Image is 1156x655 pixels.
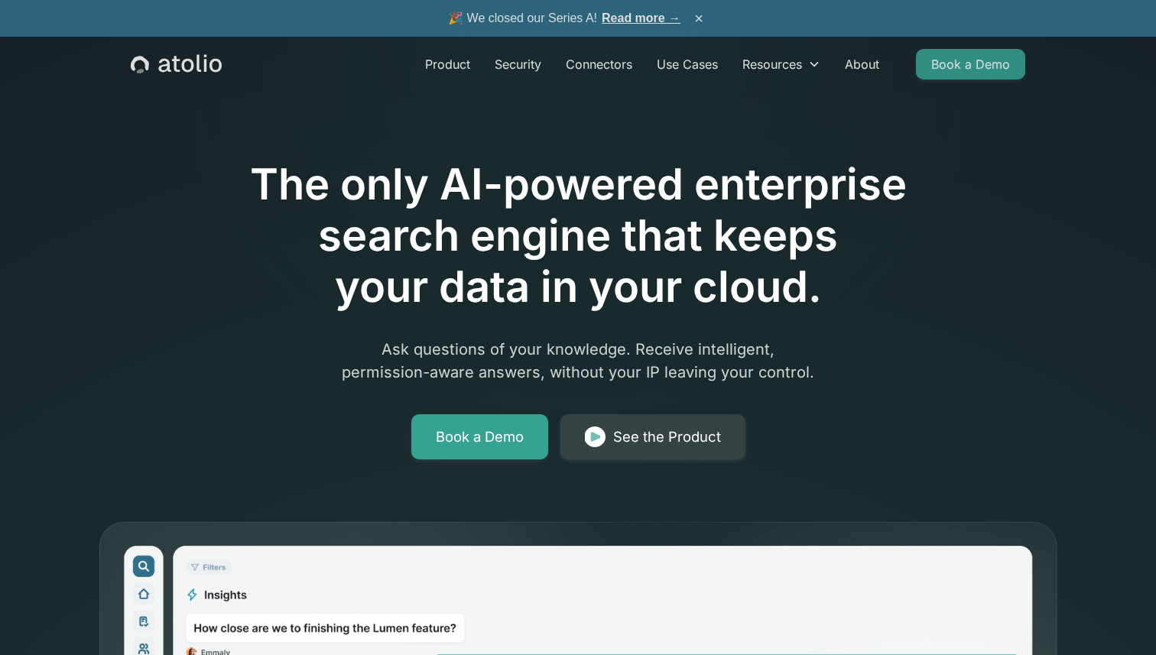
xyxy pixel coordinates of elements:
[645,49,730,79] a: Use Cases
[413,49,482,79] a: Product
[187,159,969,313] h1: The only AI-powered enterprise search engine that keeps your data in your cloud.
[482,49,554,79] a: Security
[131,54,222,74] a: home
[833,49,891,79] a: About
[284,338,872,384] p: Ask questions of your knowledge. Receive intelligent, permission-aware answers, without your IP l...
[916,49,1025,79] a: Book a Demo
[742,55,802,73] div: Resources
[448,9,680,28] span: 🎉 We closed our Series A!
[690,10,708,27] button: ×
[411,414,548,460] a: Book a Demo
[560,414,745,460] a: See the Product
[730,49,833,79] div: Resources
[554,49,645,79] a: Connectors
[613,426,721,448] div: See the Product
[602,11,680,24] a: Read more →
